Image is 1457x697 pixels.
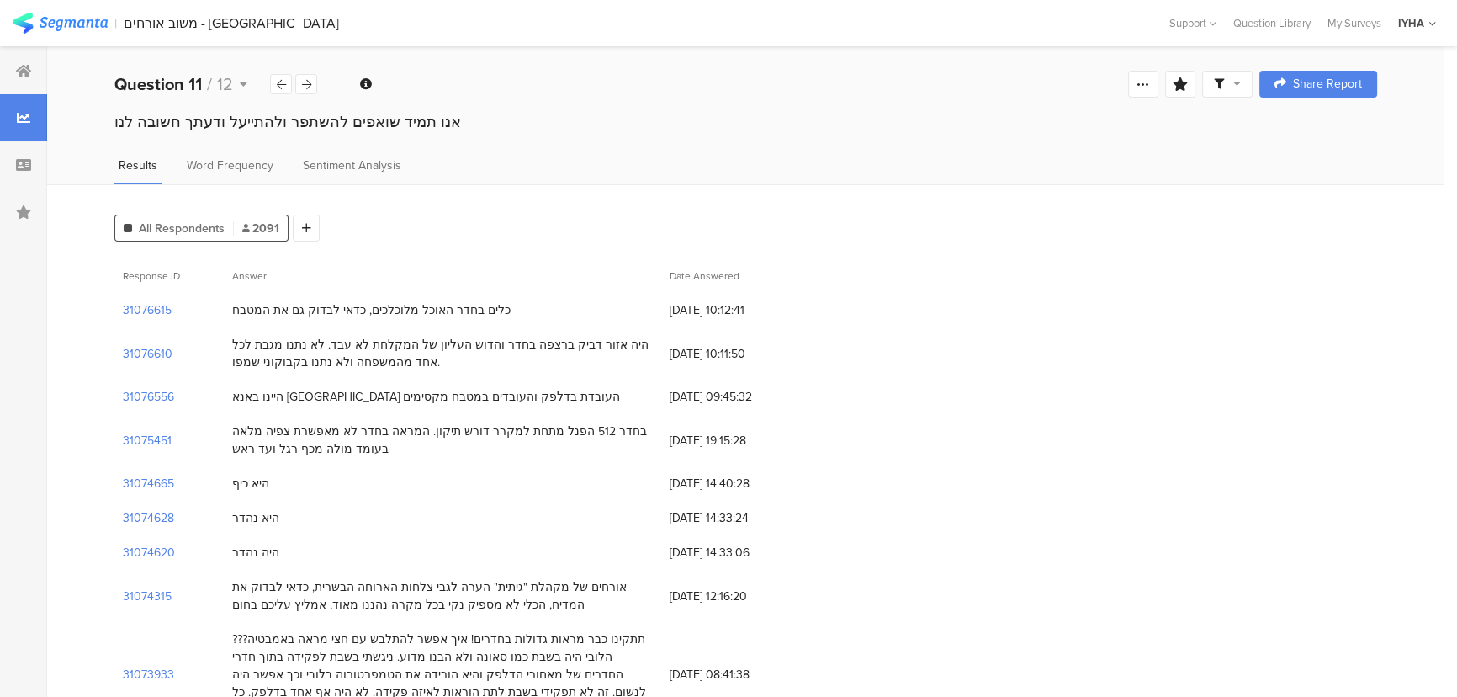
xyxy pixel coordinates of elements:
[232,578,653,614] div: אורחים של מקהלת "גיתית" הערה לגבי צלחות הארוחה הבשרית, כדאי לבדוק את המדיח, הכלי לא מספיק נקי בכל...
[123,475,174,492] section: 31074665
[232,544,279,561] div: היה נהדר
[13,13,108,34] img: segmanta logo
[670,475,804,492] span: [DATE] 14:40:28
[670,345,804,363] span: [DATE] 10:11:50
[670,269,739,284] span: Date Answered
[123,388,174,406] section: 31076556
[123,345,172,363] section: 31076610
[114,72,202,97] b: Question 11
[187,157,273,174] span: Word Frequency
[242,220,279,237] span: 2091
[123,269,180,284] span: Response ID
[123,666,174,684] section: 31073933
[123,544,175,561] section: 31074620
[232,269,267,284] span: Answer
[123,509,174,527] section: 31074628
[124,15,339,31] div: משוב אורחים - [GEOGRAPHIC_DATA]
[232,509,279,527] div: היא נהדר
[303,157,401,174] span: Sentiment Analysis
[139,220,225,237] span: All Respondents
[670,666,804,684] span: [DATE] 08:41:38
[123,588,172,605] section: 31074315
[1293,78,1362,90] span: Share Report
[670,544,804,561] span: [DATE] 14:33:06
[1319,15,1390,31] a: My Surveys
[670,301,804,319] span: [DATE] 10:12:41
[232,388,620,406] div: היינו באנא [GEOGRAPHIC_DATA] העובדת בדלפק והעובדים במטבח מקסימים
[232,301,511,319] div: כלים בחדר האוכל מלוכלכים, כדאי לבדוק גם את המטבח
[232,423,653,458] div: בחדר 512 הפנל מתחת למקרר דורש תיקון. המראה בחדר לא מאפשרת צפיה מלאה בעומד מולה מכף רגל ועד ראש
[123,432,172,450] section: 31075451
[119,157,157,174] span: Results
[217,72,233,97] span: 12
[123,301,172,319] section: 31076615
[670,432,804,450] span: [DATE] 19:15:28
[232,336,653,371] div: היה אזור דביק ברצפה בחדר והדוש העליון של המקלחת לא עבד. לא נתנו מגבת לכל אחד מהמשפחה ולא נתנו בקב...
[1398,15,1424,31] div: IYHA
[670,509,804,527] span: [DATE] 14:33:24
[670,388,804,406] span: [DATE] 09:45:32
[114,111,1377,133] div: אנו תמיד שואפים להשתפר ולהתייעל ודעתך חשובה לנו
[207,72,212,97] span: /
[670,588,804,605] span: [DATE] 12:16:20
[114,13,117,33] div: |
[1169,10,1216,36] div: Support
[232,475,269,492] div: היא כיף
[1225,15,1319,31] a: Question Library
